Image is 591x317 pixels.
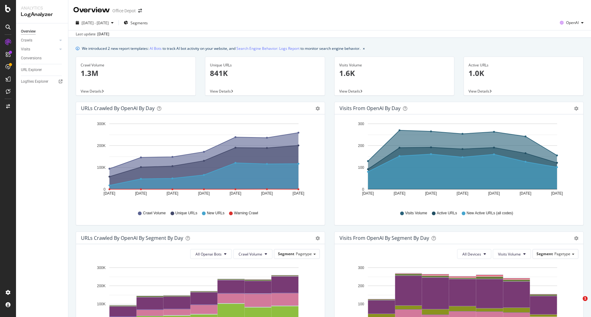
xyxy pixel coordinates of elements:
[230,191,241,196] text: [DATE]
[358,284,364,288] text: 200
[21,37,32,44] div: Crawls
[210,62,320,68] div: Unique URLs
[76,31,109,37] div: Last update
[358,122,364,126] text: 300
[296,251,312,256] span: Pagetype
[21,5,63,11] div: Analytics
[97,266,106,270] text: 300K
[198,191,210,196] text: [DATE]
[112,8,136,14] div: Office Depot
[362,187,364,192] text: 0
[190,249,232,259] button: All Openai Bots
[143,211,166,216] span: Crawl Volume
[520,191,531,196] text: [DATE]
[138,9,142,13] div: arrow-right-arrow-left
[97,144,106,148] text: 200K
[121,18,150,28] button: Segments
[21,28,36,35] div: Overview
[340,235,429,241] div: Visits from OpenAI By Segment By Day
[82,20,109,26] span: [DATE] - [DATE]
[425,191,437,196] text: [DATE]
[468,68,579,78] p: 1.0K
[21,67,64,73] a: URL Explorer
[316,106,320,111] div: gear
[21,37,58,44] a: Crawls
[76,45,584,52] div: info banner
[340,105,400,111] div: Visits from OpenAI by day
[21,55,42,61] div: Conversions
[498,252,521,257] span: Visits Volume
[462,252,481,257] span: All Devices
[340,119,576,205] svg: A chart.
[574,236,578,240] div: gear
[457,249,491,259] button: All Devices
[537,251,553,256] span: Segment
[405,211,427,216] span: Visits Volume
[195,252,222,257] span: All Openai Bots
[488,191,500,196] text: [DATE]
[81,119,318,205] svg: A chart.
[316,236,320,240] div: gear
[21,78,64,85] a: Logfiles Explorer
[339,62,449,68] div: Visits Volume
[21,28,64,35] a: Overview
[135,191,147,196] text: [DATE]
[570,296,585,311] iframe: Intercom live chat
[207,211,224,216] span: New URLs
[81,89,102,94] span: View Details
[82,45,360,52] div: We introduced 2 new report templates: to track AI bot activity on your website, and to monitor se...
[21,11,63,18] div: LogAnalyzer
[81,62,191,68] div: Crawl Volume
[362,191,374,196] text: [DATE]
[239,252,262,257] span: Crawl Volume
[583,296,588,301] span: 1
[278,251,294,256] span: Segment
[81,68,191,78] p: 1.3M
[566,20,579,25] span: OpenAI
[21,46,58,53] a: Visits
[361,44,366,53] button: close banner
[103,187,106,192] text: 0
[358,165,364,170] text: 100
[457,191,468,196] text: [DATE]
[167,191,178,196] text: [DATE]
[358,302,364,307] text: 100
[358,266,364,270] text: 300
[468,62,579,68] div: Active URLs
[574,106,578,111] div: gear
[210,89,231,94] span: View Details
[73,18,116,28] button: [DATE] - [DATE]
[339,89,360,94] span: View Details
[21,46,30,53] div: Visits
[467,211,513,216] span: New Active URLs (all codes)
[394,191,405,196] text: [DATE]
[97,165,106,170] text: 100K
[175,211,197,216] span: Unique URLs
[150,45,162,52] a: AI Bots
[131,20,148,26] span: Segments
[210,68,320,78] p: 841K
[493,249,531,259] button: Visits Volume
[468,89,489,94] span: View Details
[81,235,183,241] div: URLs Crawled by OpenAI By Segment By Day
[293,191,304,196] text: [DATE]
[97,122,106,126] text: 300K
[97,302,106,307] text: 100K
[261,191,273,196] text: [DATE]
[21,78,48,85] div: Logfiles Explorer
[233,249,272,259] button: Crawl Volume
[97,284,106,288] text: 200K
[554,251,570,256] span: Pagetype
[236,45,300,52] a: Search Engine Behavior: Logs Report
[104,191,115,196] text: [DATE]
[73,5,110,15] div: Overview
[551,191,563,196] text: [DATE]
[21,67,42,73] div: URL Explorer
[21,55,64,61] a: Conversions
[437,211,457,216] span: Active URLs
[339,68,449,78] p: 1.6K
[234,211,258,216] span: Warning Crawl
[81,105,155,111] div: URLs Crawled by OpenAI by day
